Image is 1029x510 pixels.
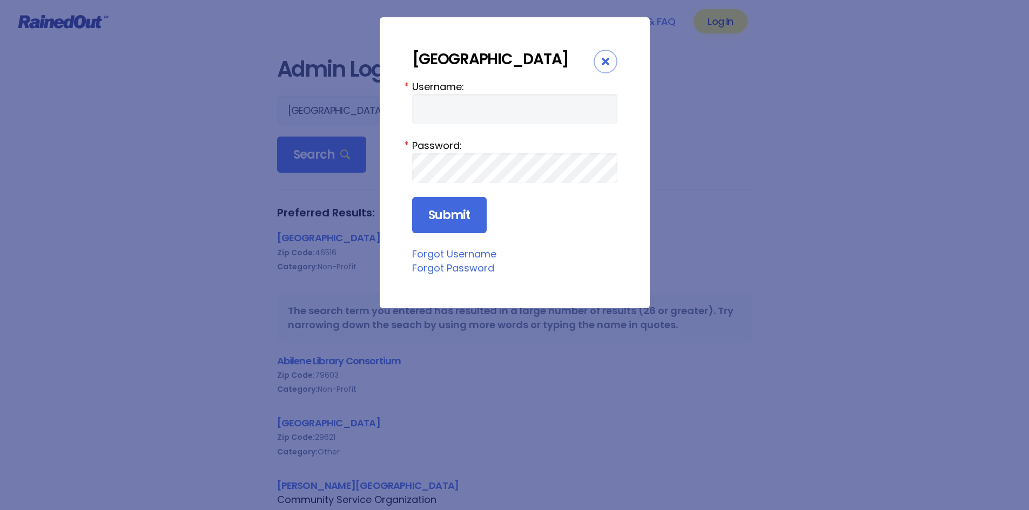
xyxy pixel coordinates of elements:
label: Password: [412,138,617,153]
label: Username: [412,79,617,94]
div: Close [594,50,617,73]
div: [GEOGRAPHIC_DATA] [412,50,594,69]
a: Forgot Username [412,247,496,261]
a: Forgot Password [412,261,494,275]
input: Submit [412,197,487,234]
